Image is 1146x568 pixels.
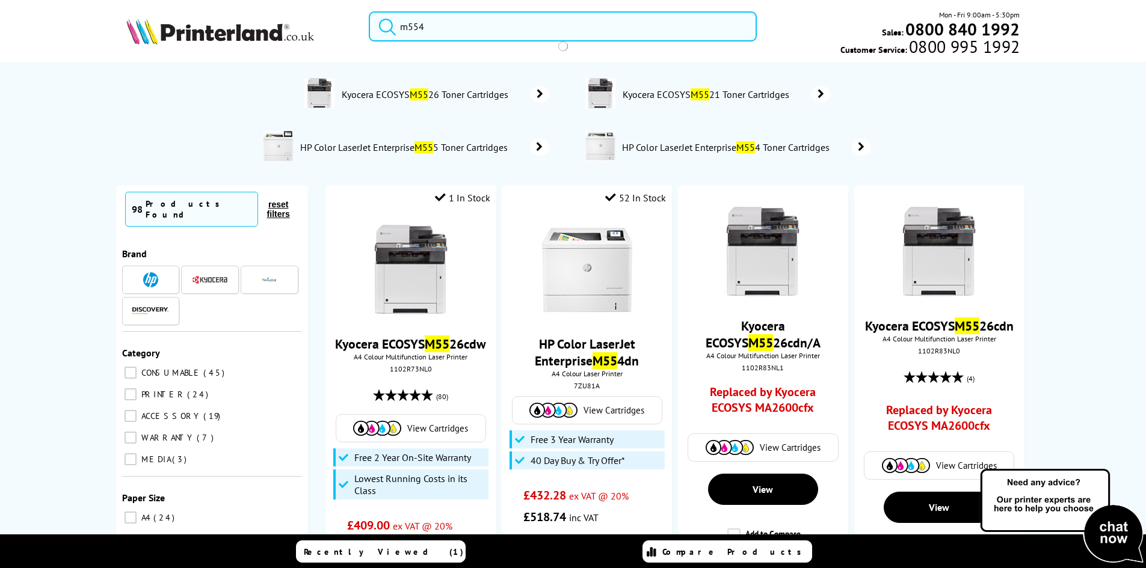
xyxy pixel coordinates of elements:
[435,192,490,204] div: 1 In Stock
[125,453,137,465] input: MEDIA 3
[304,78,334,108] img: 1102R83NL0-conspage.jpg
[621,131,871,163] a: HP Color LaserJet EnterpriseM554 Toner Cartridges
[366,225,456,315] img: ECOSYS-M5526cdn-front-small2.jpg
[523,509,566,525] span: £518.74
[706,317,821,351] a: Kyocera ECOSYSM5526cdn/A
[860,334,1018,343] span: A4 Colour Multifunction Laser Printer
[262,272,277,287] img: Navigator
[132,203,143,215] span: 98
[353,421,401,436] img: Cartridges
[870,458,1008,473] a: View Cartridges
[753,483,773,495] span: View
[296,540,466,563] a: Recently Viewed (1)
[331,352,490,361] span: A4 Colour Multifunction Laser Printer
[508,369,666,378] span: A4 Colour Laser Printer
[519,403,656,418] a: View Cartridges
[736,141,755,153] mark: M55
[748,334,773,351] mark: M55
[876,402,1003,439] a: Replaced by Kyocera ECOSYS MA2600cfx
[529,403,578,418] img: Cartridges
[593,352,617,369] mark: M55
[531,454,625,466] span: 40 Day Buy & Try Offer*
[708,474,819,505] a: View
[354,451,471,463] span: Free 2 Year On-Site Warranty
[138,411,202,421] span: ACCESSORY
[905,18,1020,40] b: 0800 840 1992
[585,131,615,161] img: 7ZU81A-departmentimage.jpg
[407,423,468,434] span: View Cartridges
[335,335,486,352] a: Kyocera ECOSYSM5526cdw
[393,520,452,532] span: ex VAT @ 20%
[334,364,487,373] div: 1102R73NL0
[621,88,793,100] span: Kyocera ECOSYS 21 Toner Cartridges
[410,88,428,100] mark: M55
[304,546,464,557] span: Recently Viewed (1)
[694,440,831,455] a: View Cartridges
[203,411,223,421] span: 19
[584,405,644,416] span: View Cartridges
[138,432,196,443] span: WARRANTY
[907,41,1020,52] span: 0800 995 1992
[192,275,228,284] img: Kyocera
[684,351,842,360] span: A4 Colour Multifunction Laser Printer
[125,388,137,400] input: PRINTER 24
[146,198,251,220] div: Products Found
[718,207,808,297] img: ECOSYS-M5526cdn-front-small.jpg
[125,410,137,422] input: ACCESSORY 19
[187,389,211,400] span: 24
[621,141,834,153] span: HP Color LaserJet Enterprise 4 Toner Cartridges
[884,492,994,523] a: View
[978,467,1146,566] img: Open Live Chat window
[197,432,217,443] span: 7
[172,454,189,465] span: 3
[605,192,666,204] div: 52 In Stock
[967,367,975,390] span: (4)
[258,199,299,219] button: reset filters
[760,442,821,453] span: View Cartridges
[126,18,354,47] a: Printerland Logo
[929,501,949,513] span: View
[865,317,1014,334] a: Kyocera ECOSYSM5526cdn
[687,363,839,372] div: 1102R83NL1
[369,11,757,41] input: Search product or bra
[203,367,227,378] span: 45
[840,41,1020,55] span: Customer Service:
[894,207,984,297] img: ECOSYS-M5526cdn-front-small.jpg
[642,540,812,563] a: Compare Products
[511,381,663,390] div: 7ZU81A
[340,88,513,100] span: Kyocera ECOSYS 26 Toner Cartridges
[122,492,165,504] span: Paper Size
[138,512,152,523] span: A4
[535,335,639,369] a: HP Color LaserJet EnterpriseM554dn
[531,433,614,445] span: Free 3 Year Warranty
[125,432,137,444] input: WARRANTY 7
[569,490,629,502] span: ex VAT @ 20%
[342,421,479,436] a: View Cartridges
[300,131,549,163] a: HP Color LaserJet EnterpriseM555 Toner Cartridges
[132,307,168,314] img: Discovery
[706,440,754,455] img: Cartridges
[569,512,599,524] span: inc VAT
[691,88,709,100] mark: M55
[727,528,801,551] label: Add to Compare
[143,272,158,287] img: HP
[126,18,314,44] img: Printerland Logo
[436,385,448,408] span: (80)
[414,141,433,153] mark: M55
[340,78,549,111] a: Kyocera ECOSYSM5526 Toner Cartridges
[955,317,979,334] mark: M55
[542,225,632,315] img: HP-M554dn-Front-Small.jpg
[122,347,160,359] span: Category
[138,454,171,465] span: MEDIA
[300,141,513,153] span: HP Color LaserJet Enterprise 5 Toner Cartridges
[662,546,808,557] span: Compare Products
[347,518,390,533] span: £409.00
[523,487,566,503] span: £432.28
[882,458,930,473] img: Cartridges
[138,367,202,378] span: CONSUMABLE
[936,460,997,471] span: View Cartridges
[138,389,186,400] span: PRINTER
[263,131,294,161] img: 7ZU78A-departmentimage.jpg
[882,26,904,38] span: Sales:
[585,78,615,108] img: M5521CDNACCESSORIES.jpg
